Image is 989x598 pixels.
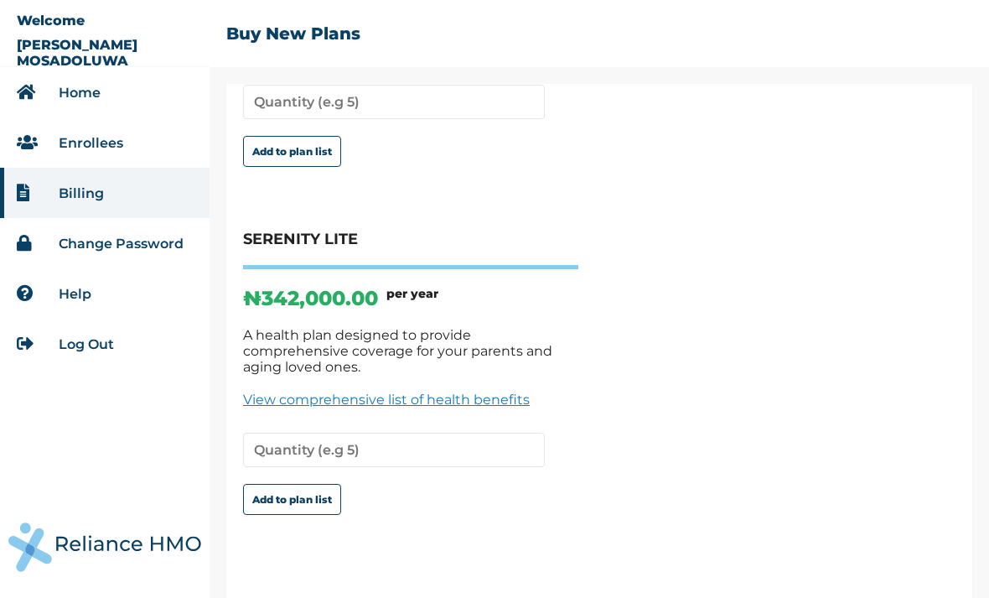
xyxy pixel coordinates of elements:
[243,327,578,375] p: A health plan designed to provide comprehensive coverage for your parents and aging loved ones.
[243,433,545,467] input: Quantity (e.g 5)
[59,286,91,302] a: Help
[59,135,123,151] a: Enrollees
[8,523,201,572] img: RelianceHMO's Logo
[59,85,101,101] a: Home
[59,236,184,252] a: Change Password
[243,136,341,167] button: Add to plan list
[17,13,85,29] p: Welcome
[243,85,545,119] input: Quantity (e.g 5)
[17,37,193,69] p: [PERSON_NAME] MOSADOLUWA
[243,484,341,515] button: Add to plan list
[243,286,378,310] p: ₦ 342,000.00
[243,230,578,269] h4: SERENITY LITE
[226,23,360,44] h2: Buy New Plans
[243,392,578,408] a: View comprehensive list of health benefits
[59,185,104,201] a: Billing
[386,286,438,310] h6: per year
[59,336,114,352] a: Log Out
